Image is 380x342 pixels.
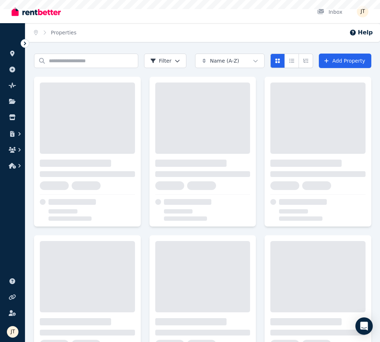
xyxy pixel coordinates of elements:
button: Compact list view [284,54,299,68]
div: Open Intercom Messenger [355,317,373,335]
button: Help [349,28,373,37]
nav: Breadcrumb [25,23,85,42]
img: RentBetter [12,6,61,17]
a: Add Property [319,54,371,68]
button: Filter [144,54,186,68]
button: Card view [270,54,285,68]
button: Expanded list view [299,54,313,68]
div: View options [270,54,313,68]
div: Inbox [317,8,342,16]
button: Name (A-Z) [195,54,265,68]
span: Name (A-Z) [210,57,239,64]
img: Jamie Taylor [7,326,18,338]
a: Properties [51,30,77,35]
span: Filter [150,57,172,64]
img: Jamie Taylor [357,6,368,17]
